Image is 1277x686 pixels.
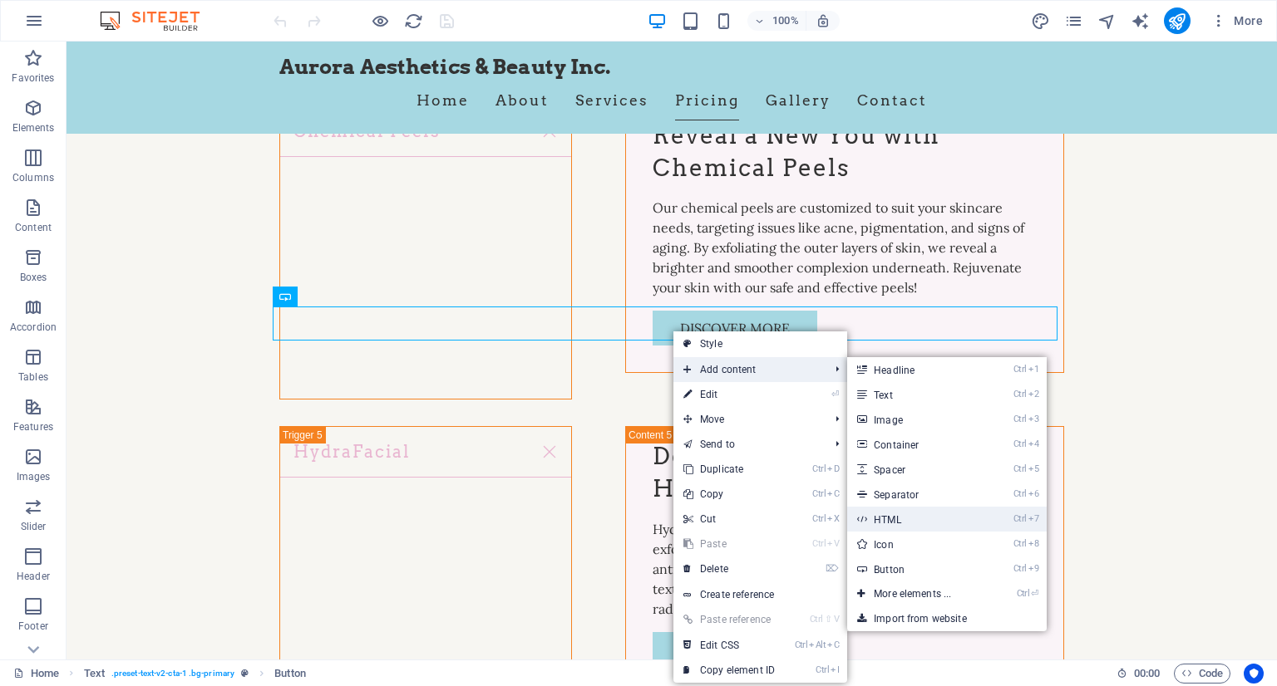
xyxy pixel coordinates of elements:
[1013,389,1027,399] i: Ctrl
[847,432,984,457] a: Ctrl4Container
[12,71,54,85] p: Favorites
[847,407,984,432] a: Ctrl3Image
[827,463,839,474] i: D
[673,507,785,532] a: CtrlXCut
[847,382,984,407] a: Ctrl2Text
[1028,364,1039,375] i: 1
[831,664,839,675] i: I
[18,370,48,384] p: Tables
[1031,588,1038,599] i: ⏎
[1013,414,1027,424] i: Ctrl
[20,271,47,284] p: Boxes
[1013,513,1027,524] i: Ctrl
[831,389,839,399] i: ⏎
[673,432,822,457] a: Send to
[1028,513,1039,524] i: 7
[673,382,785,407] a: ⏎Edit
[1167,12,1186,31] i: Publish
[673,357,822,382] span: Add content
[1134,664,1160,684] span: 00 00
[827,488,839,499] i: C
[673,607,785,632] a: Ctrl⇧VPaste reference
[1028,538,1039,549] i: 8
[673,457,785,482] a: CtrlDDuplicate
[847,556,984,581] a: Ctrl9Button
[673,556,785,581] a: ⌦Delete
[1031,12,1050,31] i: Design (Ctrl+Alt+Y)
[673,582,847,607] a: Create reference
[84,664,306,684] nav: breadcrumb
[1204,7,1270,34] button: More
[847,357,984,382] a: Ctrl1Headline
[1013,488,1027,499] i: Ctrl
[812,513,826,524] i: Ctrl
[826,563,839,574] i: ⌦
[15,221,52,234] p: Content
[18,620,48,633] p: Footer
[827,639,839,650] i: C
[1131,12,1150,31] i: AI Writer
[1013,563,1027,574] i: Ctrl
[795,639,808,650] i: Ctrl
[816,13,831,28] i: On resize automatically adjust zoom level to fit chosen device.
[1131,11,1151,31] button: text_generator
[810,614,823,625] i: Ctrl
[370,11,390,31] button: Click here to leave preview mode and continue editing
[13,420,53,434] p: Features
[17,570,50,583] p: Header
[1244,664,1264,684] button: Usercentrics
[1017,588,1030,599] i: Ctrl
[274,664,306,684] span: Click to select. Double-click to edit
[772,11,799,31] h6: 100%
[1031,11,1051,31] button: design
[1013,364,1027,375] i: Ctrl
[12,171,54,184] p: Columns
[825,614,832,625] i: ⇧
[1181,664,1223,684] span: Code
[17,470,51,483] p: Images
[403,11,423,31] button: reload
[1210,12,1263,29] span: More
[673,331,847,356] a: Style
[673,407,822,432] span: Move
[1028,414,1039,424] i: 3
[673,633,785,658] a: CtrlAltCEdit CSS
[834,614,839,625] i: V
[84,664,105,684] span: Click to select. Double-click to edit
[1174,664,1230,684] button: Code
[1013,463,1027,474] i: Ctrl
[809,639,826,650] i: Alt
[1013,439,1027,449] i: Ctrl
[847,581,984,606] a: Ctrl⏎More elements ...
[1146,667,1148,679] span: :
[812,463,826,474] i: Ctrl
[1064,12,1083,31] i: Pages (Ctrl+Alt+S)
[1097,12,1117,31] i: Navigator
[1028,463,1039,474] i: 5
[847,482,984,507] a: Ctrl6Separator
[1028,488,1039,499] i: 6
[747,11,806,31] button: 100%
[816,664,829,675] i: Ctrl
[1028,389,1039,399] i: 2
[847,532,984,556] a: Ctrl8Icon
[827,538,839,549] i: V
[673,658,785,683] a: CtrlICopy element ID
[847,507,984,532] a: Ctrl7HTML
[812,538,826,549] i: Ctrl
[111,664,234,684] span: . preset-text-v2-cta-1 .bg-primary
[241,669,249,678] i: This element is a customizable preset
[404,12,423,31] i: Reload page
[1164,7,1191,34] button: publish
[13,664,59,684] a: Click to cancel selection. Double-click to open Pages
[673,532,785,556] a: CtrlVPaste
[12,121,55,135] p: Elements
[1028,563,1039,574] i: 9
[847,457,984,482] a: Ctrl5Spacer
[827,513,839,524] i: X
[1117,664,1161,684] h6: Session time
[847,606,1047,631] a: Import from website
[812,488,826,499] i: Ctrl
[10,321,57,334] p: Accordion
[1064,11,1084,31] button: pages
